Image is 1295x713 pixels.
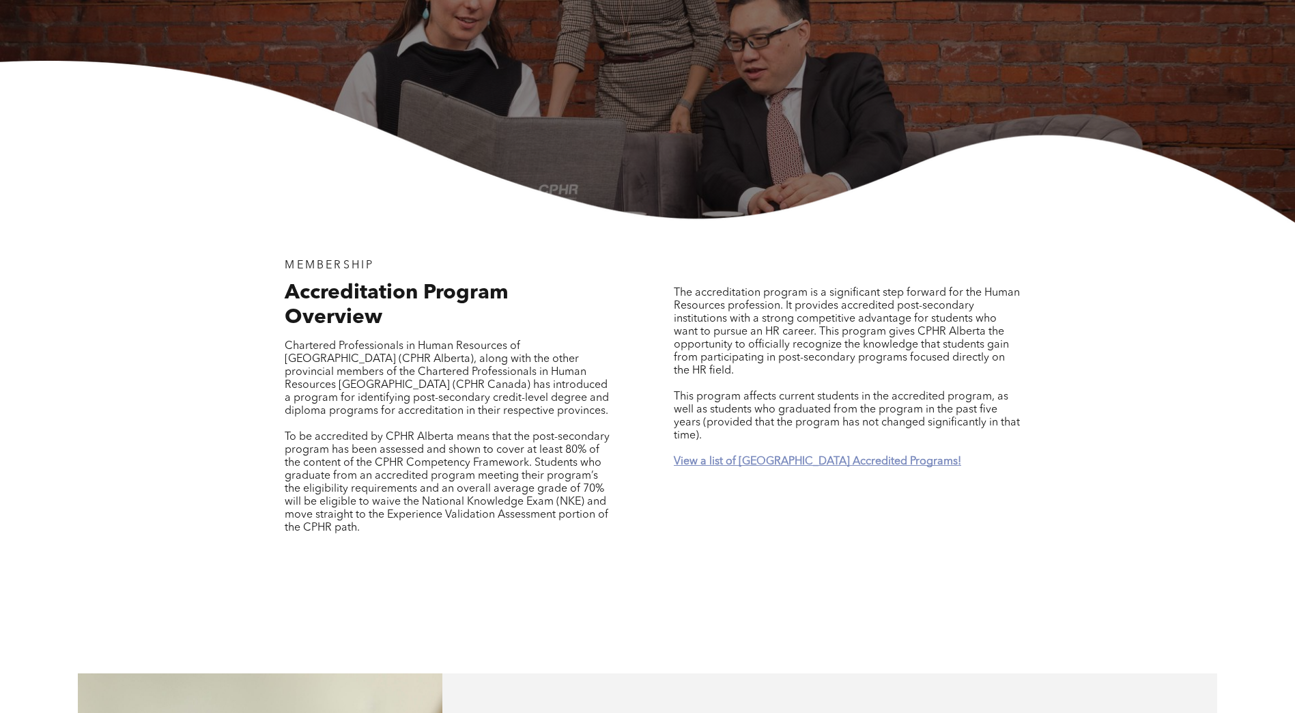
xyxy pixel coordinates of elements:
span: MEMBERSHIP [285,260,374,271]
span: To be accredited by CPHR Alberta means that the post-secondary program has been assessed and show... [285,432,610,533]
span: Accreditation Program Overview [285,283,509,328]
span: This program affects current students in the accredited program, as well as students who graduate... [674,391,1020,441]
a: View a list of [GEOGRAPHIC_DATA] Accredited Programs! [674,456,961,467]
span: Chartered Professionals in Human Resources of [GEOGRAPHIC_DATA] (CPHR Alberta), along with the ot... [285,341,609,417]
span: The accreditation program is a significant step forward for the Human Resources profession. It pr... [674,288,1020,376]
